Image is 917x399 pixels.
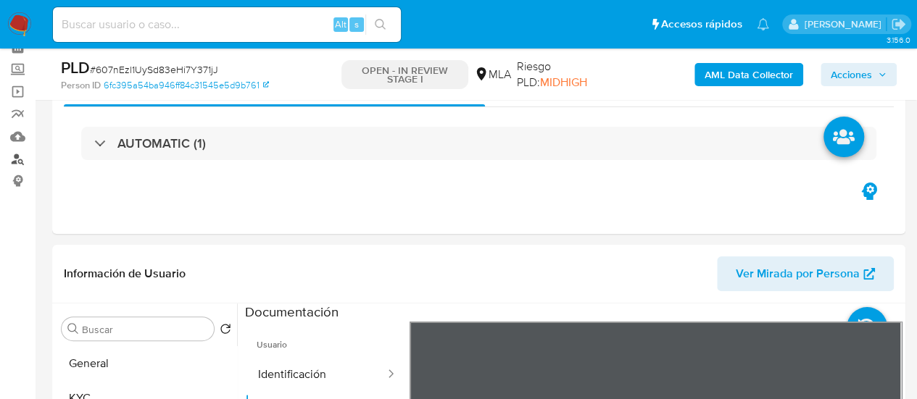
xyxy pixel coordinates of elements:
[365,14,395,35] button: search-icon
[82,323,208,336] input: Buscar
[517,59,616,90] span: Riesgo PLD:
[53,15,401,34] input: Buscar usuario o caso...
[335,17,347,31] span: Alt
[354,17,359,31] span: s
[831,63,872,86] span: Acciones
[81,127,876,160] div: AUTOMATIC (1)
[804,17,886,31] p: gabriela.sanchez@mercadolibre.com
[540,74,587,91] span: MIDHIGH
[61,79,101,92] b: Person ID
[341,60,468,89] p: OPEN - IN REVIEW STAGE I
[61,56,90,79] b: PLD
[56,346,237,381] button: General
[821,63,897,86] button: Acciones
[705,63,793,86] b: AML Data Collector
[694,63,803,86] button: AML Data Collector
[736,256,860,291] span: Ver Mirada por Persona
[64,266,186,281] h1: Información de Usuario
[90,62,218,77] span: # 607nEzl1UySd83eHi7Y371jJ
[220,323,231,339] button: Volver al orden por defecto
[757,18,769,30] a: Notificaciones
[717,256,894,291] button: Ver Mirada por Persona
[117,135,206,151] h3: AUTOMATIC (1)
[886,34,910,46] span: 3.156.0
[891,17,906,32] a: Salir
[104,79,269,92] a: 6fc395a54ba946ff84c31545e5d9b761
[661,17,742,32] span: Accesos rápidos
[474,67,511,83] div: MLA
[67,323,79,335] button: Buscar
